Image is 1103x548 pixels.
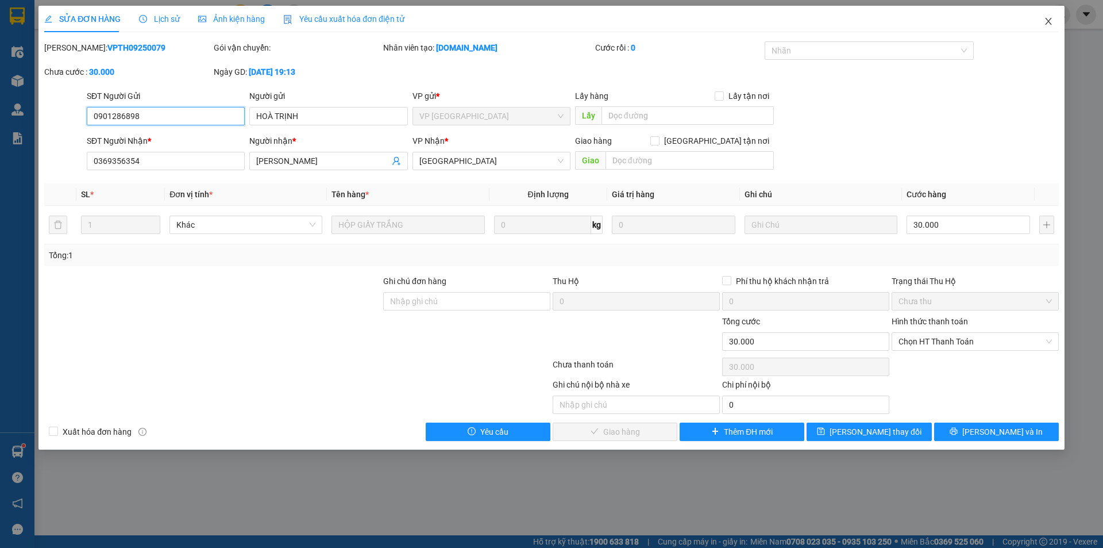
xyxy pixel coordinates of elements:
[591,216,603,234] span: kg
[553,277,579,286] span: Thu Hộ
[606,151,774,170] input: Dọc đường
[722,317,760,326] span: Tổng cước
[198,14,265,24] span: Ảnh kiện hàng
[214,41,381,54] div: Gói vận chuyển:
[575,151,606,170] span: Giao
[436,43,497,52] b: [DOMAIN_NAME]
[249,135,407,147] div: Người nhận
[724,90,774,102] span: Lấy tận nơi
[214,66,381,78] div: Ngày GD:
[934,423,1059,441] button: printer[PERSON_NAME] và In
[745,216,897,234] input: Ghi Chú
[711,427,719,436] span: plus
[660,135,774,147] span: [GEOGRAPHIC_DATA] tận nơi
[383,41,593,54] div: Nhân viên tạo:
[553,423,677,441] button: checkGiao hàng
[1032,6,1065,38] button: Close
[107,43,165,52] b: VPTH09250079
[89,67,114,76] b: 30.000
[551,358,721,378] div: Chưa thanh toán
[283,14,404,24] span: Yêu cầu xuất hóa đơn điện tử
[44,41,211,54] div: [PERSON_NAME]:
[612,216,735,234] input: 0
[87,135,245,147] div: SĐT Người Nhận
[81,190,90,199] span: SL
[892,275,1059,288] div: Trạng thái Thu Hộ
[139,14,180,24] span: Lịch sử
[575,136,612,145] span: Giao hàng
[950,427,958,436] span: printer
[49,249,426,262] div: Tổng: 1
[740,183,902,206] th: Ghi chú
[87,90,245,102] div: SĐT Người Gửi
[528,190,569,199] span: Định lượng
[724,426,773,438] span: Thêm ĐH mới
[419,108,564,125] span: VP Tuy Hòa
[817,427,825,436] span: save
[898,293,1052,310] span: Chưa thu
[331,190,369,199] span: Tên hàng
[898,333,1052,350] span: Chọn HT Thanh Toán
[575,106,601,125] span: Lấy
[392,156,401,166] span: user-add
[198,15,206,23] span: picture
[58,426,136,438] span: Xuất hóa đơn hàng
[575,91,608,101] span: Lấy hàng
[49,216,67,234] button: delete
[169,190,213,199] span: Đơn vị tính
[331,216,484,234] input: VD: Bàn, Ghế
[907,190,946,199] span: Cước hàng
[553,396,720,414] input: Nhập ghi chú
[612,190,654,199] span: Giá trị hàng
[1044,17,1053,26] span: close
[419,152,564,170] span: Nha Trang
[962,426,1043,438] span: [PERSON_NAME] và In
[680,423,804,441] button: plusThêm ĐH mới
[412,90,570,102] div: VP gửi
[383,277,446,286] label: Ghi chú đơn hàng
[249,67,295,76] b: [DATE] 19:13
[553,378,720,396] div: Ghi chú nội bộ nhà xe
[830,426,921,438] span: [PERSON_NAME] thay đổi
[44,15,52,23] span: edit
[480,426,508,438] span: Yêu cầu
[426,423,550,441] button: exclamation-circleYêu cầu
[807,423,931,441] button: save[PERSON_NAME] thay đổi
[138,428,146,436] span: info-circle
[892,317,968,326] label: Hình thức thanh toán
[44,66,211,78] div: Chưa cước :
[249,90,407,102] div: Người gửi
[631,43,635,52] b: 0
[283,15,292,24] img: icon
[722,378,889,396] div: Chi phí nội bộ
[731,275,834,288] span: Phí thu hộ khách nhận trả
[176,216,315,233] span: Khác
[601,106,774,125] input: Dọc đường
[44,14,121,24] span: SỬA ĐƠN HÀNG
[383,292,550,311] input: Ghi chú đơn hàng
[412,136,445,145] span: VP Nhận
[468,427,476,436] span: exclamation-circle
[139,15,147,23] span: clock-circle
[1039,216,1054,234] button: plus
[595,41,762,54] div: Cước rồi :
